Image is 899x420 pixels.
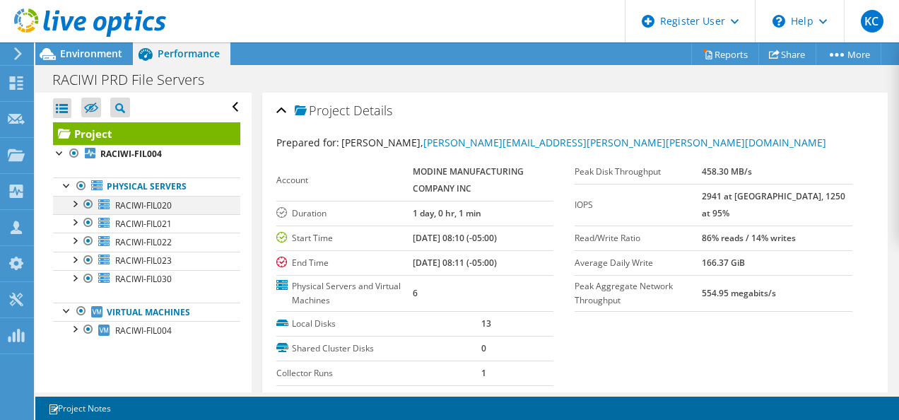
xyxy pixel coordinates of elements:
[276,206,413,221] label: Duration
[53,303,240,321] a: Virtual Machines
[53,252,240,270] a: RACIWI-FIL023
[413,165,524,194] b: MODINE MANUFACTURING COMPANY INC
[413,207,481,219] b: 1 day, 0 hr, 1 min
[115,199,172,211] span: RACIWI-FIL020
[276,366,482,380] label: Collector Runs
[575,165,701,179] label: Peak Disk Throughput
[158,47,220,60] span: Performance
[276,279,413,308] label: Physical Servers and Virtual Machines
[53,233,240,251] a: RACIWI-FIL022
[100,148,162,160] b: RACIWI-FIL004
[413,287,418,299] b: 6
[861,10,883,33] span: KC
[295,104,350,118] span: Project
[413,257,497,269] b: [DATE] 08:11 (-05:00)
[60,47,122,60] span: Environment
[115,273,172,285] span: RACIWI-FIL030
[353,102,392,119] span: Details
[702,232,796,244] b: 86% reads / 14% writes
[772,15,785,28] svg: \n
[758,43,816,65] a: Share
[816,43,881,65] a: More
[575,256,701,270] label: Average Daily Write
[341,136,826,149] span: [PERSON_NAME],
[702,287,776,299] b: 554.95 megabits/s
[276,231,413,245] label: Start Time
[53,321,240,339] a: RACIWI-FIL004
[53,196,240,214] a: RACIWI-FIL020
[53,177,240,196] a: Physical Servers
[115,218,172,230] span: RACIWI-FIL021
[481,317,491,329] b: 13
[115,325,172,337] span: RACIWI-FIL004
[481,342,486,354] b: 0
[115,236,172,248] span: RACIWI-FIL022
[481,367,486,379] b: 1
[702,165,752,177] b: 458.30 MB/s
[423,136,826,149] a: [PERSON_NAME][EMAIL_ADDRESS][PERSON_NAME][PERSON_NAME][DOMAIN_NAME]
[276,342,482,356] label: Shared Cluster Disks
[276,391,482,405] label: Used Local Capacity
[575,198,701,212] label: IOPS
[276,317,482,331] label: Local Disks
[53,145,240,163] a: RACIWI-FIL004
[276,173,413,187] label: Account
[276,256,413,270] label: End Time
[53,122,240,145] a: Project
[691,43,759,65] a: Reports
[46,72,226,88] h1: RACIWI PRD File Servers
[53,270,240,288] a: RACIWI-FIL030
[115,255,172,267] span: RACIWI-FIL023
[575,279,701,308] label: Peak Aggregate Network Throughput
[702,190,845,219] b: 2941 at [GEOGRAPHIC_DATA], 1250 at 95%
[53,214,240,233] a: RACIWI-FIL021
[276,136,339,149] label: Prepared for:
[413,232,497,244] b: [DATE] 08:10 (-05:00)
[38,399,121,417] a: Project Notes
[575,231,701,245] label: Read/Write Ratio
[702,257,745,269] b: 166.37 GiB
[481,392,518,404] b: 46.81 TiB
